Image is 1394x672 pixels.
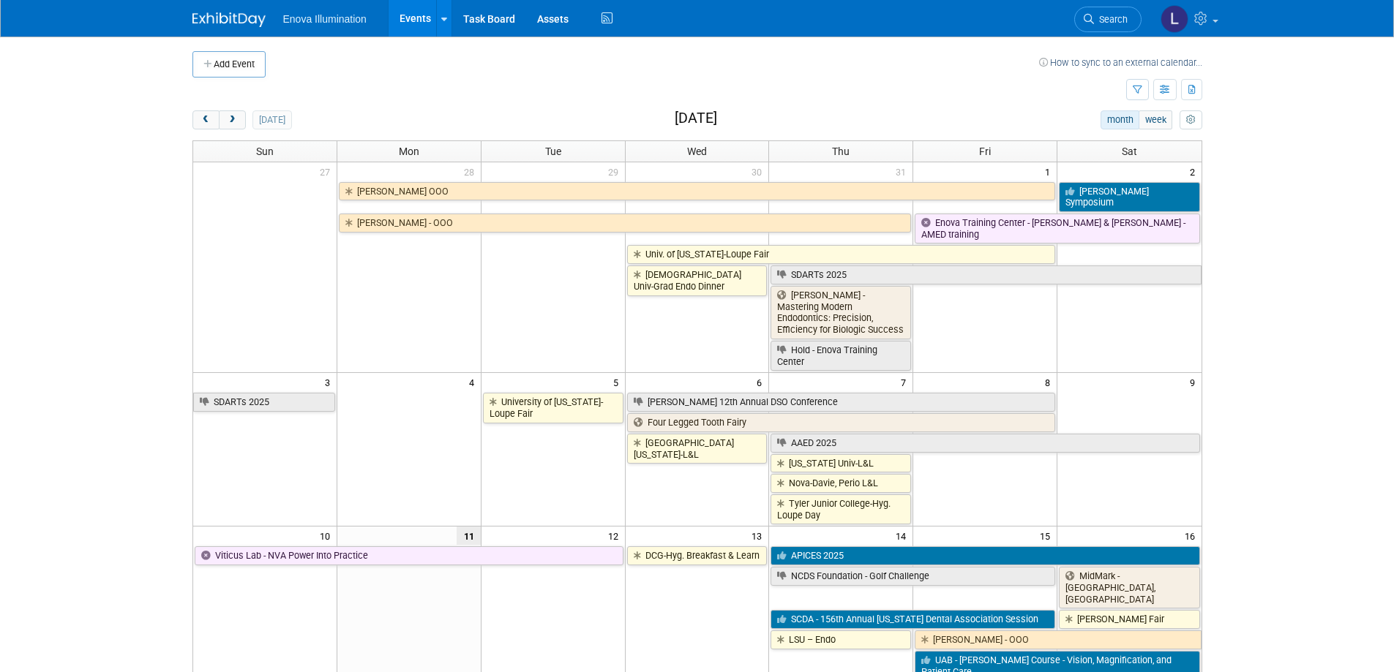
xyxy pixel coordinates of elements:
[771,494,911,524] a: Tyler Junior College-Hyg. Loupe Day
[607,526,625,545] span: 12
[687,146,707,157] span: Wed
[915,214,1199,243] a: Enova Training Center - [PERSON_NAME] & [PERSON_NAME] - AMED training
[1059,610,1199,629] a: [PERSON_NAME] Fair
[750,526,768,545] span: 13
[979,146,991,157] span: Fri
[915,630,1201,649] a: [PERSON_NAME] - OOO
[771,567,1055,586] a: NCDS Foundation - Golf Challenge
[1188,162,1202,181] span: 2
[771,286,911,339] a: [PERSON_NAME] - Mastering Modern Endodontics: Precision, Efficiency for Biologic Success
[192,51,266,78] button: Add Event
[771,434,1199,453] a: AAED 2025
[771,474,911,493] a: Nova-Davie, Perio L&L
[894,526,913,545] span: 14
[1186,116,1196,125] i: Personalize Calendar
[1161,5,1188,33] img: Lucas Mlinarcik
[899,373,913,391] span: 7
[755,373,768,391] span: 6
[1059,567,1199,608] a: MidMark - [GEOGRAPHIC_DATA], [GEOGRAPHIC_DATA]
[1139,110,1172,129] button: week
[1074,7,1142,32] a: Search
[468,373,481,391] span: 4
[612,373,625,391] span: 5
[771,546,1199,565] a: APICES 2025
[1039,57,1202,68] a: How to sync to an external calendar...
[219,110,246,129] button: next
[627,413,1056,432] a: Four Legged Tooth Fairy
[318,526,337,545] span: 10
[627,434,768,464] a: [GEOGRAPHIC_DATA][US_STATE]-L&L
[1038,526,1057,545] span: 15
[832,146,850,157] span: Thu
[627,245,1056,264] a: Univ. of [US_STATE]-Loupe Fair
[1043,162,1057,181] span: 1
[771,610,1055,629] a: SCDA - 156th Annual [US_STATE] Dental Association Session
[627,546,768,565] a: DCG-Hyg. Breakfast & Learn
[771,630,911,649] a: LSU – Endo
[627,265,768,295] a: [DEMOGRAPHIC_DATA] Univ-Grad Endo Dinner
[1180,110,1202,129] button: myCustomButton
[607,162,625,181] span: 29
[256,146,274,157] span: Sun
[457,526,481,545] span: 11
[1188,373,1202,391] span: 9
[339,182,1055,201] a: [PERSON_NAME] OOO
[193,393,335,412] a: SDARTs 2025
[252,110,291,129] button: [DATE]
[627,393,1056,412] a: [PERSON_NAME] 12th Annual DSO Conference
[195,546,623,565] a: Viticus Lab - NVA Power Into Practice
[1183,526,1202,545] span: 16
[323,373,337,391] span: 3
[399,146,419,157] span: Mon
[750,162,768,181] span: 30
[675,110,717,127] h2: [DATE]
[545,146,561,157] span: Tue
[1122,146,1137,157] span: Sat
[483,393,623,423] a: University of [US_STATE]-Loupe Fair
[318,162,337,181] span: 27
[192,12,266,27] img: ExhibitDay
[339,214,911,233] a: [PERSON_NAME] - OOO
[1043,373,1057,391] span: 8
[771,341,911,371] a: Hold - Enova Training Center
[462,162,481,181] span: 28
[894,162,913,181] span: 31
[192,110,220,129] button: prev
[283,13,367,25] span: Enova Illumination
[771,265,1201,284] a: SDARTs 2025
[771,454,911,473] a: [US_STATE] Univ-L&L
[1101,110,1139,129] button: month
[1059,182,1199,212] a: [PERSON_NAME] Symposium
[1094,14,1128,25] span: Search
